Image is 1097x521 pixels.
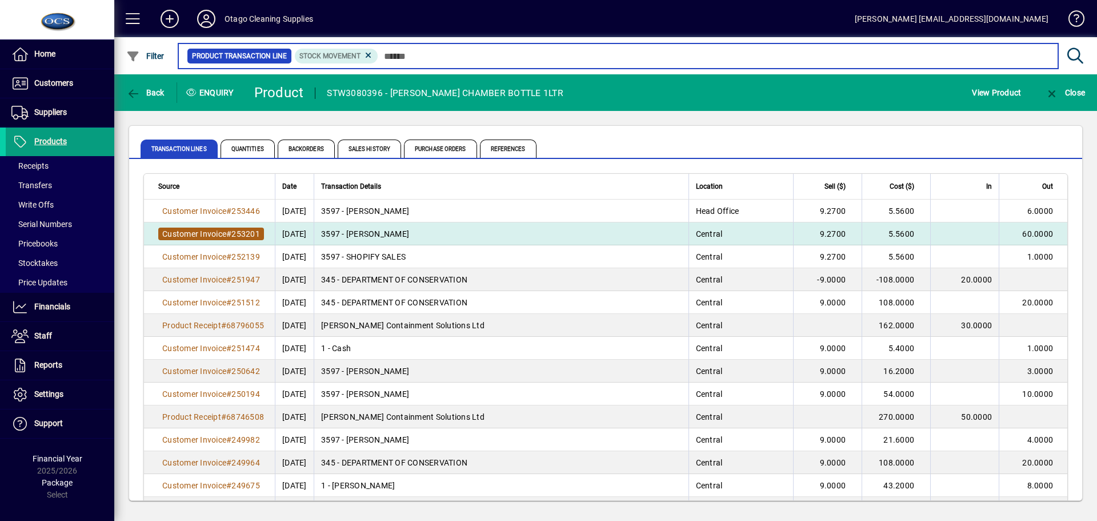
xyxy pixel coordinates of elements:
[961,275,992,284] span: 20.0000
[972,83,1021,102] span: View Product
[6,98,114,127] a: Suppliers
[158,296,264,309] a: Customer Invoice#251512
[696,206,739,216] span: Head Office
[1022,458,1053,467] span: 20.0000
[34,419,63,428] span: Support
[231,367,260,376] span: 250642
[295,49,378,63] mat-chip: Product Transaction Type: Stock movement
[42,478,73,487] span: Package
[696,321,723,330] span: Central
[793,428,862,451] td: 9.0000
[6,176,114,195] a: Transfers
[221,321,226,330] span: #
[1027,367,1054,376] span: 3.0000
[162,367,226,376] span: Customer Invoice
[158,319,268,332] a: Product Receipt#68796055
[34,302,70,311] span: Financials
[793,337,862,360] td: 9.0000
[1027,481,1054,490] span: 8.0000
[696,180,723,193] span: Location
[862,291,930,314] td: 108.0000
[1045,88,1085,97] span: Close
[231,435,260,444] span: 249982
[275,337,314,360] td: [DATE]
[34,331,52,340] span: Staff
[862,222,930,245] td: 5.5600
[404,140,477,158] span: Purchase Orders
[6,40,114,69] a: Home
[696,252,723,261] span: Central
[793,268,862,291] td: -9.0000
[793,474,862,497] td: 9.0000
[226,435,231,444] span: #
[275,405,314,428] td: [DATE]
[162,458,226,467] span: Customer Invoice
[226,321,264,330] span: 68796055
[314,451,688,474] td: 345 - DEPARTMENT OF CONSERVATION
[696,435,723,444] span: Central
[793,360,862,383] td: 9.0000
[158,433,264,446] a: Customer Invoice#249982
[162,344,226,353] span: Customer Invoice
[231,252,260,261] span: 252139
[226,367,231,376] span: #
[162,229,226,238] span: Customer Invoice
[162,206,226,216] span: Customer Invoice
[696,367,723,376] span: Central
[275,497,314,520] td: [DATE]
[480,140,537,158] span: References
[1027,252,1054,261] span: 1.0000
[6,351,114,380] a: Reports
[177,83,246,102] div: Enquiry
[34,137,67,146] span: Products
[890,180,914,193] span: Cost ($)
[114,82,177,103] app-page-header-button: Back
[158,228,264,240] a: Customer Invoice#253201
[299,52,361,60] span: Stock movement
[11,181,52,190] span: Transfers
[696,389,723,399] span: Central
[314,497,688,520] td: 1 - [PERSON_NAME]
[158,250,264,263] a: Customer Invoice#252139
[162,275,226,284] span: Customer Invoice
[793,245,862,268] td: 9.2700
[314,245,688,268] td: 3597 - SHOPIFY SALES
[862,474,930,497] td: 43.2000
[986,180,992,193] span: In
[314,383,688,405] td: 3597 - [PERSON_NAME]
[162,435,226,444] span: Customer Invoice
[34,49,55,58] span: Home
[162,252,226,261] span: Customer Invoice
[226,344,231,353] span: #
[162,481,226,490] span: Customer Invoice
[6,409,114,438] a: Support
[862,383,930,405] td: 54.0000
[1022,389,1053,399] span: 10.0000
[11,258,58,268] span: Stocktakes
[338,140,401,158] span: Sales History
[158,365,264,377] a: Customer Invoice#250642
[275,451,314,474] td: [DATE]
[275,291,314,314] td: [DATE]
[275,245,314,268] td: [DATE]
[696,481,723,490] span: Central
[11,239,58,248] span: Pricebooks
[278,140,335,158] span: Backorders
[862,337,930,360] td: 5.4000
[158,273,264,286] a: Customer Invoice#251947
[6,156,114,176] a: Receipts
[162,298,226,307] span: Customer Invoice
[793,200,862,222] td: 9.2700
[221,412,226,421] span: #
[34,108,67,117] span: Suppliers
[188,9,225,29] button: Profile
[226,389,231,399] span: #
[862,268,930,291] td: -108.0000
[314,268,688,291] td: 345 - DEPARTMENT OF CONSERVATION
[793,291,862,314] td: 9.0000
[225,10,313,28] div: Otago Cleaning Supplies
[1042,82,1088,103] button: Close
[158,388,264,400] a: Customer Invoice#250194
[327,84,563,102] div: STW3080396 - [PERSON_NAME] CHAMBER BOTTLE 1LTR
[226,458,231,467] span: #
